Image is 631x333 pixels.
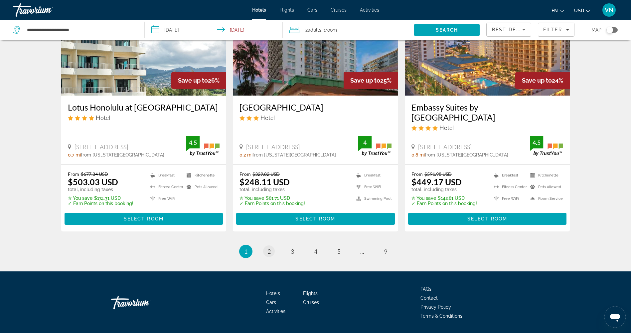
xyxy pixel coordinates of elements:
span: 4 [314,248,317,255]
del: $591.98 USD [424,171,452,177]
span: Save up to [350,77,380,84]
span: , 1 [321,25,337,35]
a: Select Room [65,214,223,221]
button: Search [414,24,480,36]
li: Breakfast [147,171,183,179]
a: Activities [266,309,285,314]
button: Change currency [574,6,590,15]
div: 3 star Hotel [239,114,392,121]
span: 0.8 mi [411,152,425,158]
span: Contact [420,295,438,301]
nav: Pagination [61,245,570,258]
a: Cars [307,7,317,13]
a: Go Home [111,293,178,313]
button: Select Room [236,213,395,225]
span: Select Room [295,216,335,221]
a: [GEOGRAPHIC_DATA] [239,102,392,112]
span: from [US_STATE][GEOGRAPHIC_DATA] [252,152,336,158]
ins: $248.11 USD [239,177,290,187]
span: Room [326,27,337,33]
span: Select Room [467,216,507,221]
p: $174.31 USD [68,195,133,201]
span: Filter [543,27,562,32]
button: User Menu [600,3,618,17]
li: Room Service [527,194,563,203]
span: [STREET_ADDRESS] [246,143,300,151]
span: 5 [337,248,341,255]
a: Select Room [408,214,567,221]
span: Save up to [522,77,552,84]
li: Breakfast [491,171,527,179]
span: from [US_STATE][GEOGRAPHIC_DATA] [425,152,508,158]
ins: $503.03 USD [68,177,118,187]
p: total, including taxes [239,187,305,192]
img: TrustYou guest rating badge [358,136,392,156]
li: Pets Allowed [183,183,220,191]
div: 26% [171,72,226,89]
span: VN [605,7,613,13]
span: [STREET_ADDRESS] [418,143,472,151]
a: FAQs [420,286,431,292]
span: 3 [291,248,294,255]
span: Hotel [260,114,275,121]
p: ✓ Earn Points on this booking! [411,201,477,206]
a: Cruises [303,300,319,305]
a: Lotus Honolulu at [GEOGRAPHIC_DATA] [68,102,220,112]
span: en [552,8,558,13]
button: Travelers: 2 adults, 0 children [283,20,414,40]
div: 4 star Hotel [68,114,220,121]
button: Select Room [408,213,567,225]
a: Select Room [236,214,395,221]
a: Hotels [252,7,266,13]
p: ✓ Earn Points on this booking! [239,201,305,206]
span: Hotel [439,124,454,131]
span: 0.7 mi [68,152,81,158]
button: Filters [538,23,574,37]
span: Adults [308,27,321,33]
span: Select Room [124,216,164,221]
li: Free WiFi [147,194,183,203]
button: Select Room [65,213,223,225]
del: $329.82 USD [252,171,280,177]
span: From [411,171,423,177]
span: USD [574,8,584,13]
a: Terms & Conditions [420,313,462,319]
div: 4 star Hotel [411,124,563,131]
iframe: Button to launch messaging window [604,306,626,328]
span: 9 [384,248,387,255]
a: Flights [303,291,318,296]
li: Swimming Pool [353,194,392,203]
mat-select: Sort by [492,26,526,34]
span: Search [436,27,458,33]
p: total, including taxes [411,187,477,192]
span: 2 [305,25,321,35]
span: ... [360,248,364,255]
li: Free WiFi [353,183,392,191]
div: 4.5 [186,139,200,147]
a: Embassy Suites by [GEOGRAPHIC_DATA] [411,102,563,122]
div: 25% [344,72,398,89]
a: Flights [279,7,294,13]
li: Breakfast [353,171,392,179]
ins: $449.17 USD [411,177,462,187]
del: $677.34 USD [81,171,108,177]
span: Map [591,25,601,35]
span: From [68,171,79,177]
li: Kitchenette [183,171,220,179]
li: Kitchenette [527,171,563,179]
span: ✮ You save [68,195,92,201]
a: Hotels [266,291,280,296]
p: total, including taxes [68,187,133,192]
p: $81.71 USD [239,195,305,201]
span: Cars [266,300,276,305]
button: Toggle map [601,27,618,33]
a: Privacy Policy [420,304,451,310]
